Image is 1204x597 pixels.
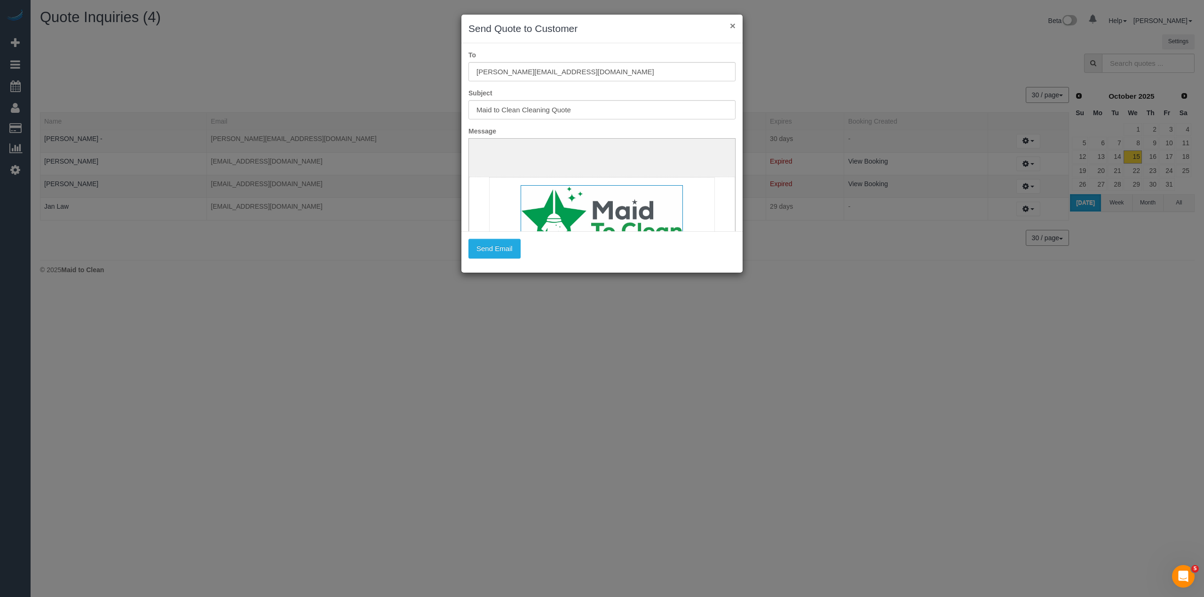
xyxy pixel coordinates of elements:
[730,21,736,31] button: ×
[461,50,743,60] label: To
[468,62,736,81] input: To
[461,88,743,98] label: Subject
[1191,565,1199,573] span: 5
[461,126,743,136] label: Message
[468,239,521,259] button: Send Email
[1172,565,1195,588] iframe: Intercom live chat
[468,22,736,36] h3: Send Quote to Customer
[469,139,735,285] iframe: Rich Text Editor, editor1
[468,100,736,119] input: Subject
